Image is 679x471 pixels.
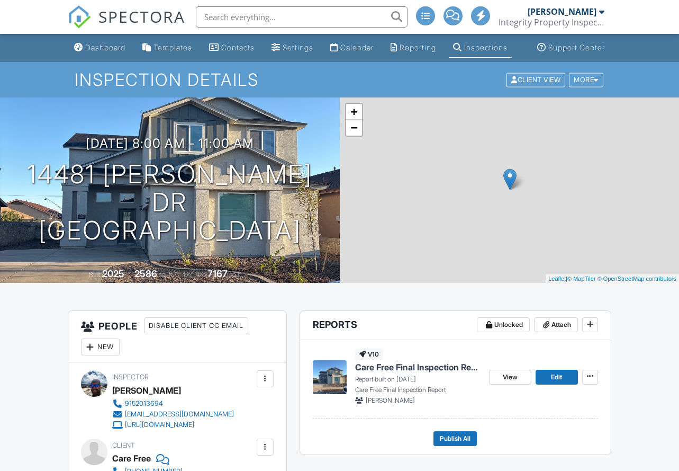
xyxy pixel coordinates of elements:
a: Zoom out [346,120,362,136]
a: Settings [267,38,318,58]
a: Inspections [449,38,512,58]
a: Contacts [205,38,259,58]
h1: 14481 [PERSON_NAME] Dr [GEOGRAPHIC_DATA] [17,161,323,244]
div: 2025 [102,268,124,279]
div: Settings [283,43,313,52]
a: Templates [138,38,196,58]
div: [PERSON_NAME] [528,6,596,17]
span: sq.ft. [229,271,242,279]
div: Integrity Property Inspections [499,17,604,28]
div: Support Center [548,43,605,52]
a: Client View [505,75,568,83]
a: Dashboard [70,38,130,58]
img: The Best Home Inspection Software - Spectora [68,5,91,29]
div: Inspections [464,43,508,52]
div: 7167 [207,268,228,279]
h1: Inspection Details [75,70,604,89]
div: 9152013694 [125,399,163,408]
div: Dashboard [85,43,125,52]
div: Templates [153,43,192,52]
a: Support Center [533,38,609,58]
div: 2586 [134,268,157,279]
div: Client View [506,73,565,87]
h3: People [68,311,286,362]
a: © MapTiler [567,276,596,282]
div: | [546,274,679,283]
span: Inspector [112,373,149,381]
span: Built [89,271,101,279]
div: Care Free [112,450,151,466]
a: © OpenStreetMap contributors [597,276,676,282]
div: [PERSON_NAME] [112,383,181,398]
div: Contacts [221,43,255,52]
div: [EMAIL_ADDRESS][DOMAIN_NAME] [125,410,234,419]
div: [URL][DOMAIN_NAME] [125,421,194,429]
span: Client [112,441,135,449]
a: [URL][DOMAIN_NAME] [112,420,234,430]
div: More [569,73,603,87]
span: SPECTORA [98,5,185,28]
a: SPECTORA [68,14,185,37]
a: Leaflet [548,276,566,282]
div: New [81,339,120,356]
a: Calendar [326,38,378,58]
a: 9152013694 [112,398,234,409]
span: Lot Size [184,271,206,279]
div: Calendar [340,43,374,52]
span: sq. ft. [159,271,174,279]
a: Reporting [386,38,440,58]
div: Reporting [400,43,436,52]
input: Search everything... [196,6,408,28]
h3: [DATE] 8:00 am - 11:00 am [86,136,254,150]
div: Disable Client CC Email [144,317,248,334]
a: Zoom in [346,104,362,120]
a: [EMAIL_ADDRESS][DOMAIN_NAME] [112,409,234,420]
